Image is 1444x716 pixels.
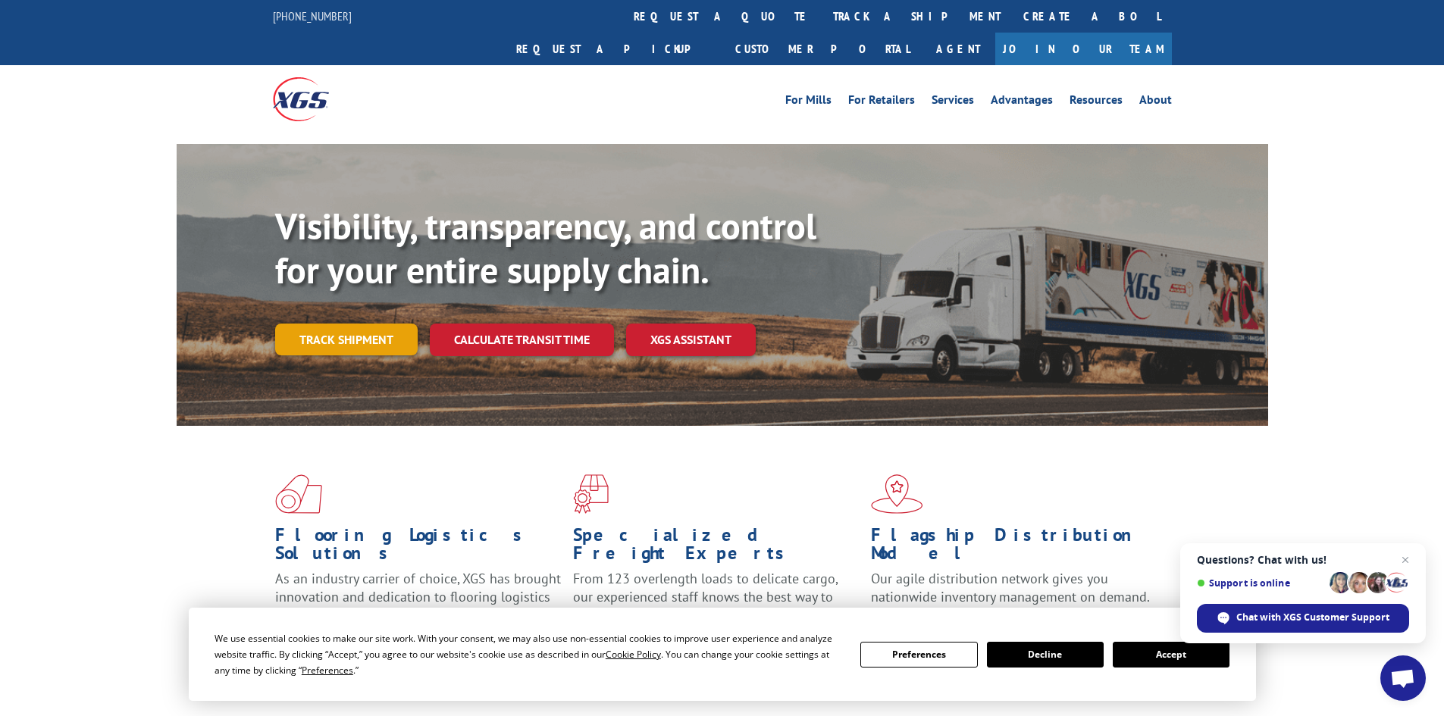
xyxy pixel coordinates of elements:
a: Join Our Team [995,33,1172,65]
span: Chat with XGS Customer Support [1236,611,1389,624]
span: Chat with XGS Customer Support [1197,604,1409,633]
img: xgs-icon-focused-on-flooring-red [573,474,609,514]
a: Track shipment [275,324,418,355]
a: Resources [1070,94,1123,111]
h1: Specialized Freight Experts [573,526,860,570]
a: Request a pickup [505,33,724,65]
div: We use essential cookies to make our site work. With your consent, we may also use non-essential ... [215,630,842,678]
button: Accept [1113,642,1229,668]
span: Preferences [302,664,353,677]
a: For Mills [785,94,832,111]
span: Questions? Chat with us! [1197,554,1409,566]
button: Decline [987,642,1104,668]
a: For Retailers [848,94,915,111]
h1: Flooring Logistics Solutions [275,526,562,570]
a: XGS ASSISTANT [626,324,756,356]
a: Services [932,94,974,111]
a: Agent [921,33,995,65]
span: Support is online [1197,577,1324,589]
a: Customer Portal [724,33,921,65]
span: As an industry carrier of choice, XGS has brought innovation and dedication to flooring logistics... [275,570,561,624]
b: Visibility, transparency, and control for your entire supply chain. [275,202,816,293]
h1: Flagship Distribution Model [871,526,1157,570]
span: Our agile distribution network gives you nationwide inventory management on demand. [871,570,1150,605]
a: About [1139,94,1172,111]
a: [PHONE_NUMBER] [273,8,352,23]
img: xgs-icon-flagship-distribution-model-red [871,474,923,514]
button: Preferences [860,642,977,668]
div: Cookie Consent Prompt [189,608,1256,701]
span: Cookie Policy [606,648,661,661]
a: Calculate transit time [430,324,614,356]
a: Open chat [1380,655,1426,701]
img: xgs-icon-total-supply-chain-intelligence-red [275,474,322,514]
p: From 123 overlength loads to delicate cargo, our experienced staff knows the best way to move you... [573,570,860,637]
a: Advantages [991,94,1053,111]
